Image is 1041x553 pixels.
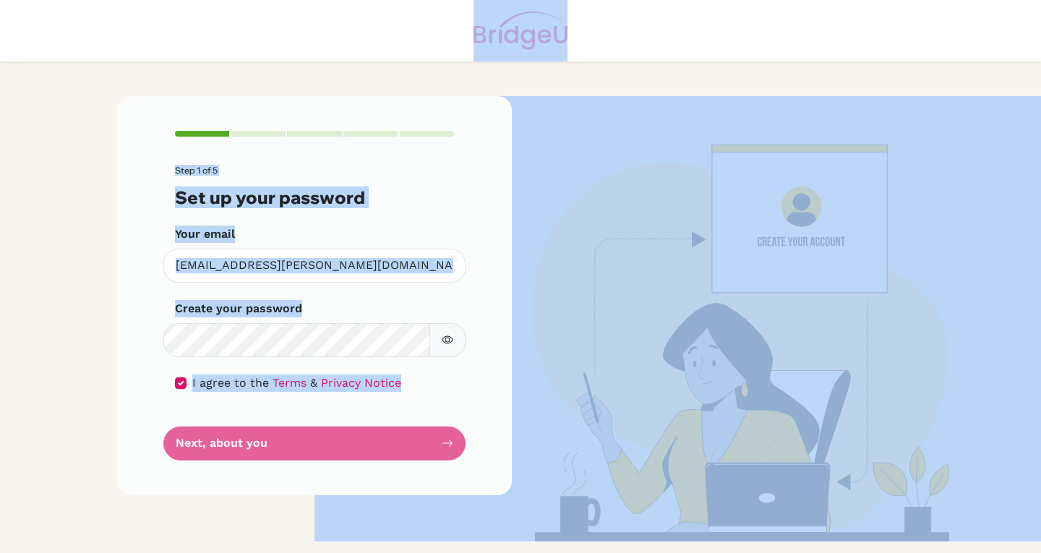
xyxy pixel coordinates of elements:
input: Insert your email* [163,249,466,283]
span: Step 1 of 5 [175,165,218,176]
a: Terms [273,376,307,390]
a: Privacy Notice [321,376,401,390]
h3: Set up your password [175,187,454,208]
label: Create your password [175,300,302,317]
label: Your email [175,226,235,243]
span: I agree to the [192,376,269,390]
span: & [310,376,317,390]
